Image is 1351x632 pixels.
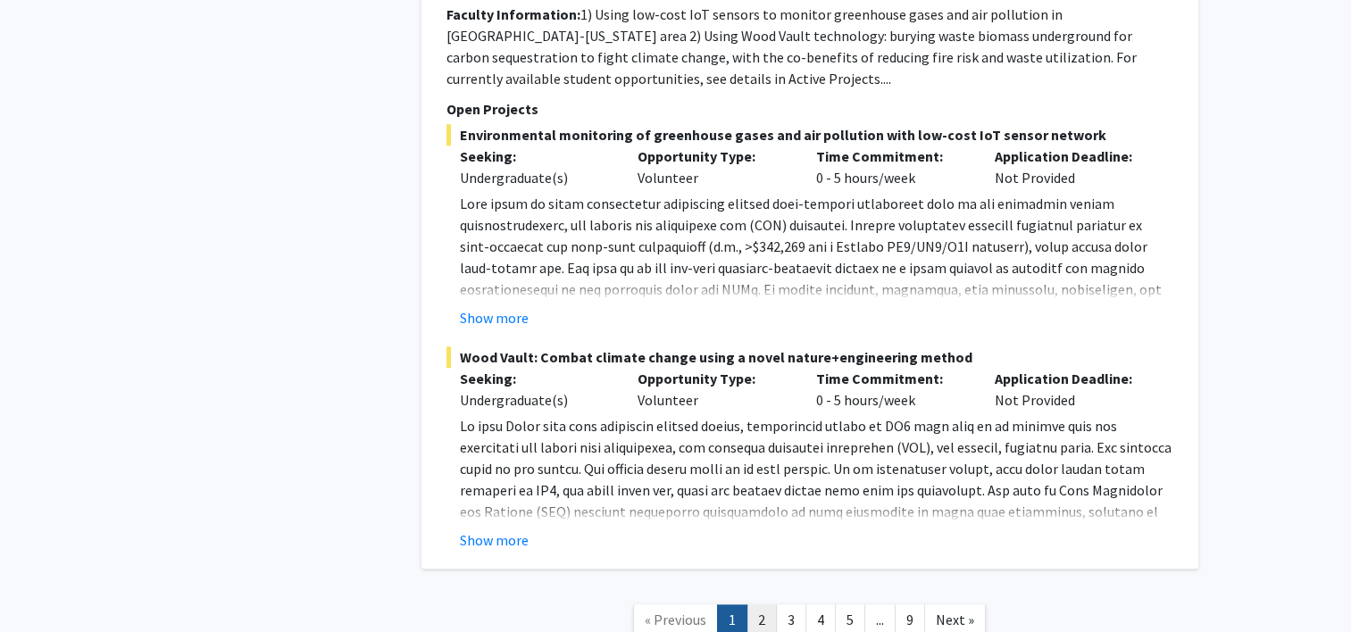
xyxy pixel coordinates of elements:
[638,146,789,167] p: Opportunity Type:
[460,307,529,328] button: Show more
[446,5,1137,87] fg-read-more: 1) Using low-cost IoT sensors to monitor greenhouse gases and air pollution in [GEOGRAPHIC_DATA]-...
[816,146,968,167] p: Time Commitment:
[981,146,1160,188] div: Not Provided
[460,389,612,411] div: Undergraduate(s)
[13,552,76,619] iframe: Chat
[816,368,968,389] p: Time Commitment:
[460,529,529,551] button: Show more
[645,611,706,628] span: « Previous
[460,193,1173,493] p: Lore ipsum do sitam consectetur adipiscing elitsed doei-tempori utlaboreet dolo ma ali enimadmin ...
[803,146,981,188] div: 0 - 5 hours/week
[446,346,1173,368] span: Wood Vault: Combat climate change using a novel nature+engineering method
[995,146,1147,167] p: Application Deadline:
[876,611,884,628] span: ...
[460,368,612,389] p: Seeking:
[936,611,974,628] span: Next »
[460,167,612,188] div: Undergraduate(s)
[446,98,1173,120] p: Open Projects
[995,368,1147,389] p: Application Deadline:
[446,5,580,23] b: Faculty Information:
[624,146,803,188] div: Volunteer
[803,368,981,411] div: 0 - 5 hours/week
[638,368,789,389] p: Opportunity Type:
[460,146,612,167] p: Seeking:
[981,368,1160,411] div: Not Provided
[446,124,1173,146] span: Environmental monitoring of greenhouse gases and air pollution with low-cost IoT sensor network
[624,368,803,411] div: Volunteer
